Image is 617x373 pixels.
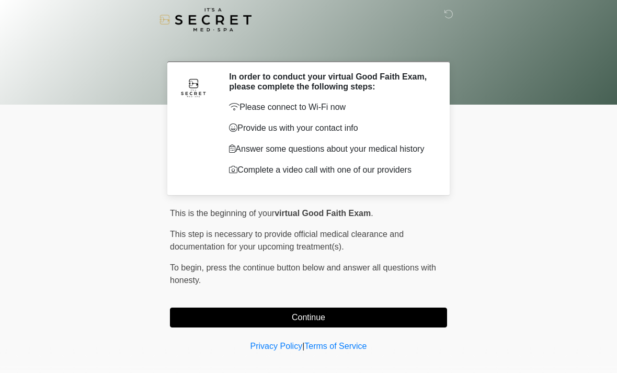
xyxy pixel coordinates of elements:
h2: In order to conduct your virtual Good Faith Exam, please complete the following steps: [229,72,431,92]
img: It's A Secret Med Spa Logo [159,8,252,31]
h1: ‎ ‎ [162,38,455,57]
p: Answer some questions about your medical history [229,143,431,155]
strong: virtual Good Faith Exam [275,209,371,218]
a: Terms of Service [304,342,367,351]
p: Complete a video call with one of our providers [229,164,431,176]
span: This is the beginning of your [170,209,275,218]
a: Privacy Policy [250,342,303,351]
span: press the continue button below and answer all questions with honesty. [170,263,436,285]
span: To begin, [170,263,206,272]
p: Please connect to Wi-Fi now [229,101,431,114]
p: Provide us with your contact info [229,122,431,134]
span: This step is necessary to provide official medical clearance and documentation for your upcoming ... [170,230,404,251]
a: | [302,342,304,351]
span: . [371,209,373,218]
img: Agent Avatar [178,72,209,103]
button: Continue [170,308,447,327]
